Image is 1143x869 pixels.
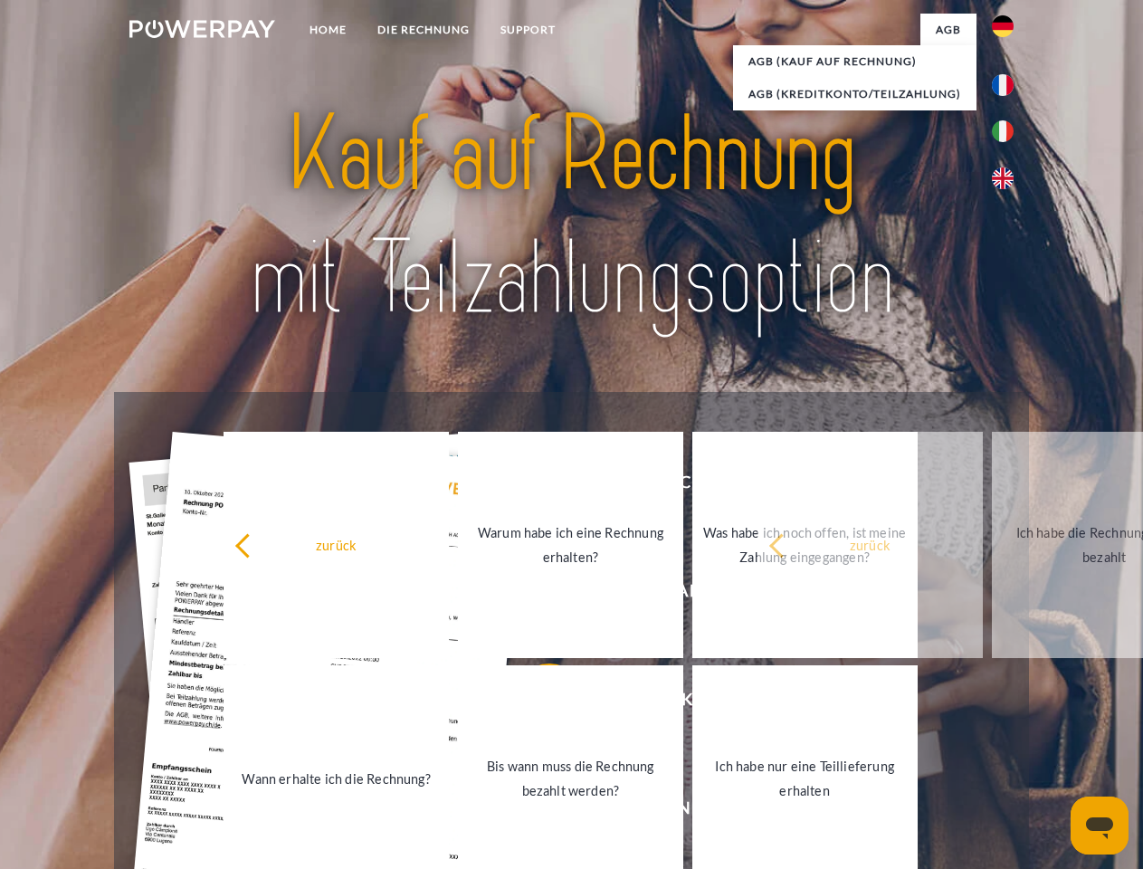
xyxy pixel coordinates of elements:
[992,74,1014,96] img: fr
[234,766,438,790] div: Wann erhalte ich die Rechnung?
[733,45,976,78] a: AGB (Kauf auf Rechnung)
[692,432,918,658] a: Was habe ich noch offen, ist meine Zahlung eingegangen?
[992,120,1014,142] img: it
[129,20,275,38] img: logo-powerpay-white.svg
[992,167,1014,189] img: en
[173,87,970,347] img: title-powerpay_de.svg
[920,14,976,46] a: agb
[469,520,672,569] div: Warum habe ich eine Rechnung erhalten?
[733,78,976,110] a: AGB (Kreditkonto/Teilzahlung)
[768,532,972,557] div: zurück
[485,14,571,46] a: SUPPORT
[469,754,672,803] div: Bis wann muss die Rechnung bezahlt werden?
[1071,797,1129,855] iframe: Schaltfläche zum Öffnen des Messaging-Fensters
[294,14,362,46] a: Home
[234,532,438,557] div: zurück
[703,754,907,803] div: Ich habe nur eine Teillieferung erhalten
[362,14,485,46] a: DIE RECHNUNG
[992,15,1014,37] img: de
[703,520,907,569] div: Was habe ich noch offen, ist meine Zahlung eingegangen?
